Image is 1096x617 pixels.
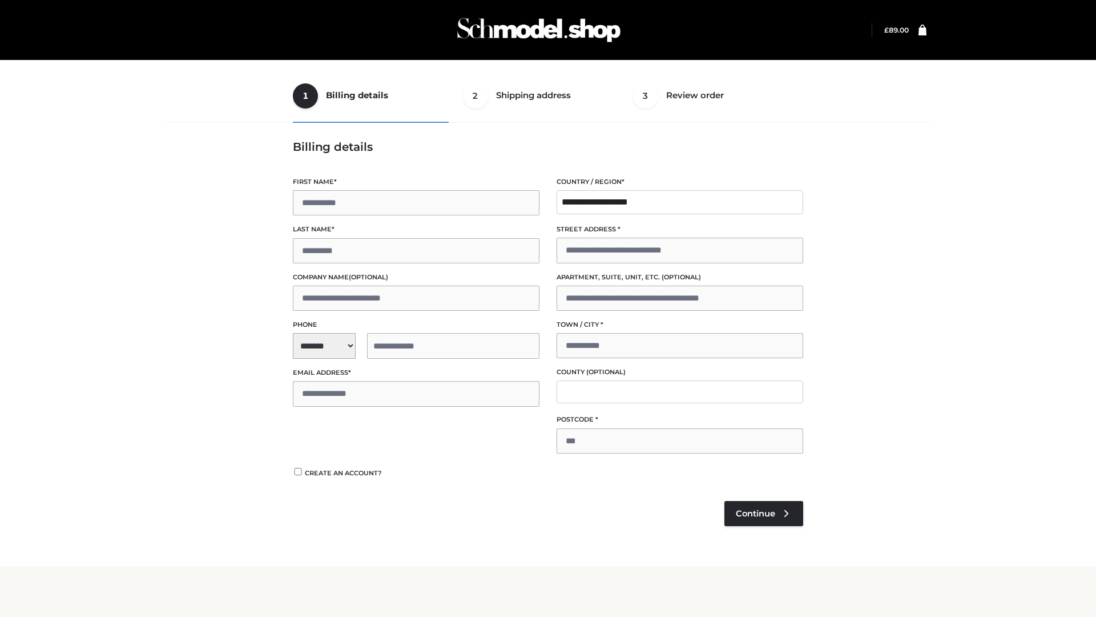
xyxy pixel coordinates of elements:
[293,224,539,235] label: Last name
[662,273,701,281] span: (optional)
[884,26,909,34] bdi: 89.00
[293,367,539,378] label: Email address
[557,272,803,283] label: Apartment, suite, unit, etc.
[557,319,803,330] label: Town / City
[736,508,775,519] span: Continue
[557,224,803,235] label: Street address
[884,26,909,34] a: £89.00
[557,177,803,187] label: Country / Region
[586,368,626,376] span: (optional)
[293,272,539,283] label: Company name
[349,273,388,281] span: (optional)
[557,414,803,425] label: Postcode
[724,501,803,526] a: Continue
[293,140,803,154] h3: Billing details
[305,469,382,477] span: Create an account?
[293,177,539,187] label: First name
[293,468,303,475] input: Create an account?
[453,7,624,53] img: Schmodel Admin 964
[293,319,539,330] label: Phone
[557,367,803,378] label: County
[884,26,889,34] span: £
